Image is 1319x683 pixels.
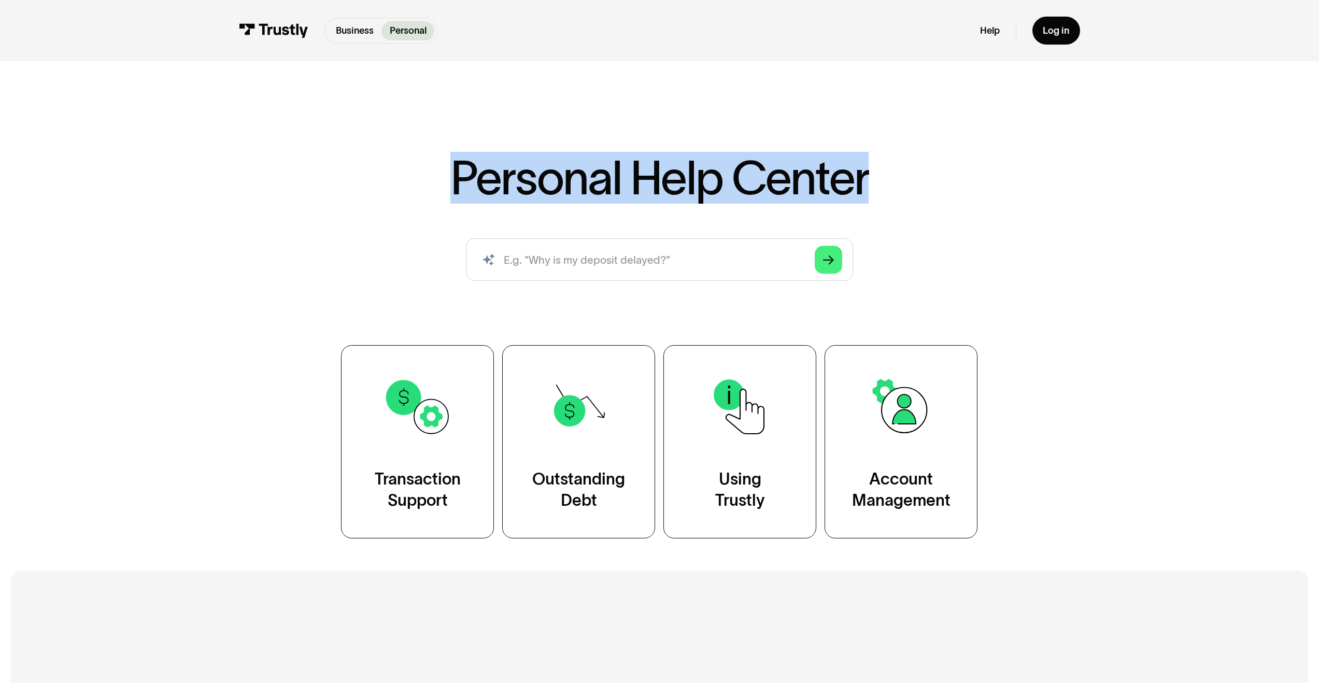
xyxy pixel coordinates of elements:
[450,154,869,201] h1: Personal Help Center
[532,468,625,511] div: Outstanding Debt
[466,238,853,281] form: Search
[1043,25,1069,37] div: Log in
[825,345,977,538] a: AccountManagement
[381,21,434,40] a: Personal
[715,468,764,511] div: Using Trustly
[328,21,381,40] a: Business
[336,24,374,38] p: Business
[390,24,427,38] p: Personal
[375,468,461,511] div: Transaction Support
[1032,17,1080,45] a: Log in
[341,345,494,538] a: TransactionSupport
[980,25,1000,37] a: Help
[502,345,655,538] a: OutstandingDebt
[239,23,308,38] img: Trustly Logo
[466,238,853,281] input: search
[663,345,816,538] a: UsingTrustly
[852,468,951,511] div: Account Management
